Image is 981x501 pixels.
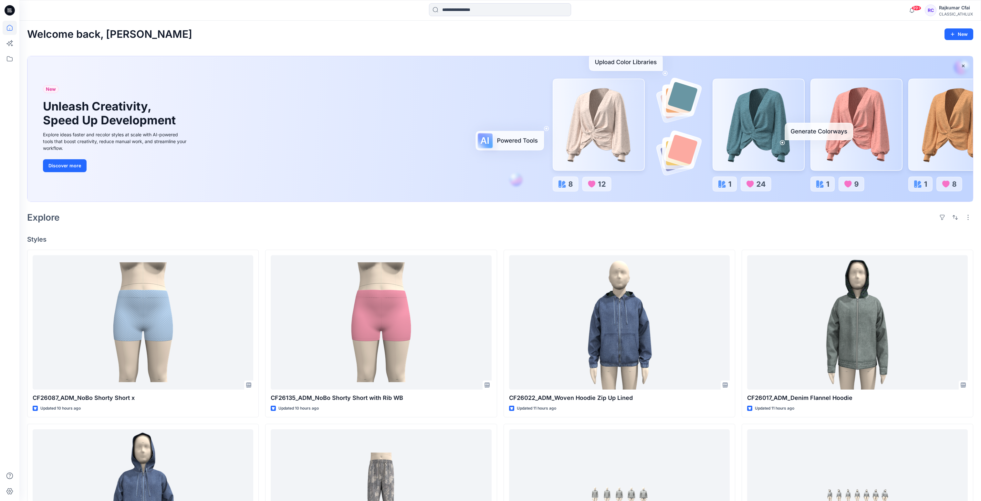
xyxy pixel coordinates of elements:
[747,255,968,390] a: CF26017_ADM_Denim Flannel Hoodie
[939,4,973,12] div: Rajkumar Cfai
[271,255,491,390] a: CF26135_ADM_NoBo Shorty Short with Rib WB
[271,393,491,402] p: CF26135_ADM_NoBo Shorty Short with Rib WB
[939,12,973,16] div: CLASSIC_ATHLUX
[46,85,56,93] span: New
[944,28,973,40] button: New
[27,28,192,40] h2: Welcome back, [PERSON_NAME]
[912,5,921,11] span: 99+
[33,393,253,402] p: CF26087_ADM_NoBo Shorty Short x
[43,131,188,151] div: Explore ideas faster and recolor styles at scale with AI-powered tools that boost creativity, red...
[509,255,730,390] a: CF26022_ADM_Woven Hoodie Zip Up Lined
[925,5,936,16] div: RC
[27,212,60,223] h2: Explore
[747,393,968,402] p: CF26017_ADM_Denim Flannel Hoodie
[40,405,81,412] p: Updated 10 hours ago
[33,255,253,390] a: CF26087_ADM_NoBo Shorty Short x
[278,405,319,412] p: Updated 10 hours ago
[27,235,973,243] h4: Styles
[509,393,730,402] p: CF26022_ADM_Woven Hoodie Zip Up Lined
[43,159,188,172] a: Discover more
[43,159,87,172] button: Discover more
[43,99,179,127] h1: Unleash Creativity, Speed Up Development
[755,405,794,412] p: Updated 11 hours ago
[517,405,556,412] p: Updated 11 hours ago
